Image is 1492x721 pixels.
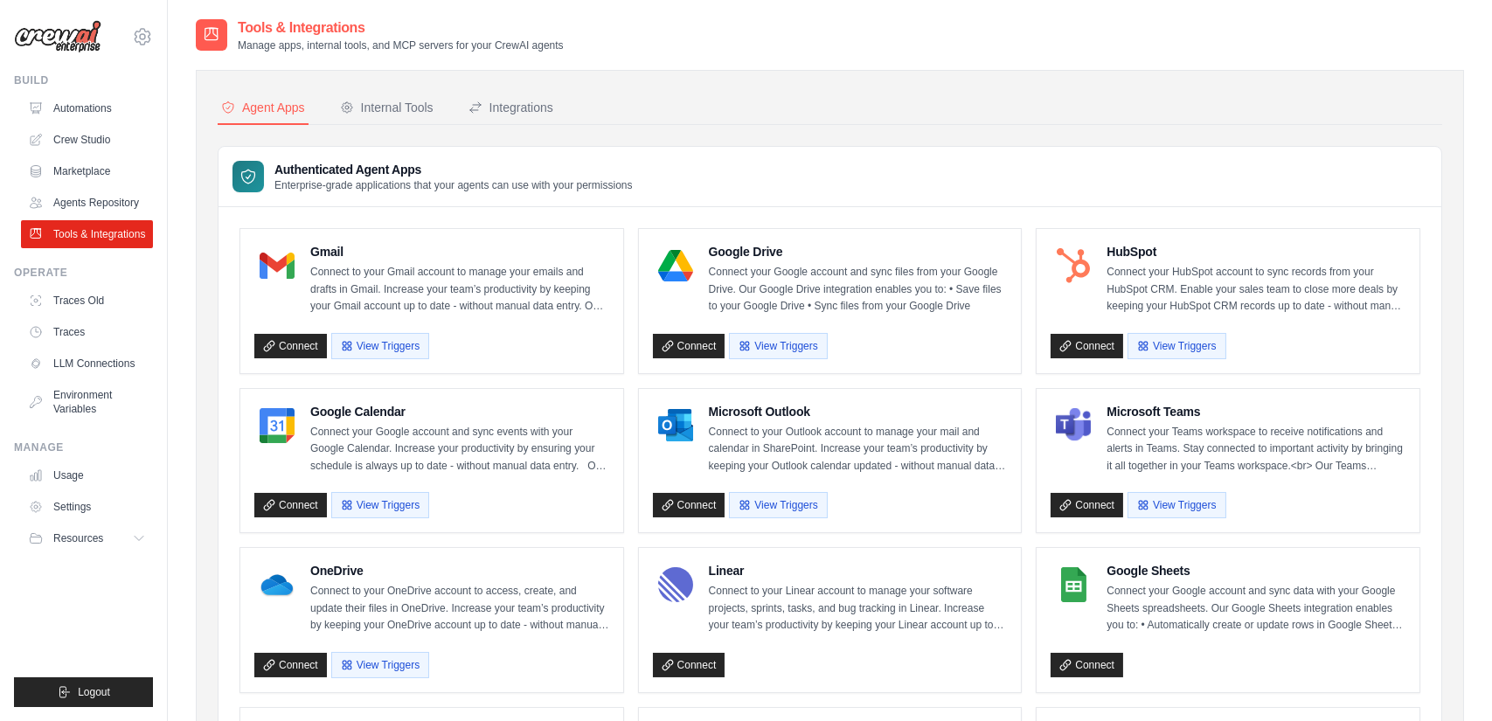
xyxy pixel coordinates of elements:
a: Environment Variables [21,381,153,423]
img: Google Sheets Logo [1056,567,1091,602]
button: Agent Apps [218,92,309,125]
p: Connect to your OneDrive account to access, create, and update their files in OneDrive. Increase ... [310,583,609,634]
img: HubSpot Logo [1056,248,1091,283]
h4: Microsoft Outlook [709,403,1008,420]
p: Enterprise-grade applications that your agents can use with your permissions [274,178,633,192]
p: Manage apps, internal tools, and MCP servers for your CrewAI agents [238,38,564,52]
button: View Triggers [331,492,429,518]
a: Marketplace [21,157,153,185]
a: Automations [21,94,153,122]
a: Tools & Integrations [21,220,153,248]
p: Connect to your Gmail account to manage your emails and drafts in Gmail. Increase your team’s pro... [310,264,609,315]
p: Connect your Teams workspace to receive notifications and alerts in Teams. Stay connected to impo... [1107,424,1405,475]
div: Internal Tools [340,99,434,116]
a: LLM Connections [21,350,153,378]
h4: Linear [709,562,1008,579]
h4: Microsoft Teams [1107,403,1405,420]
a: Crew Studio [21,126,153,154]
a: Usage [21,461,153,489]
a: Connect [1051,653,1123,677]
img: OneDrive Logo [260,567,295,602]
p: Connect your Google account and sync data with your Google Sheets spreadsheets. Our Google Sheets... [1107,583,1405,634]
div: Build [14,73,153,87]
button: Resources [21,524,153,552]
button: View Triggers [331,333,429,359]
p: Connect your Google account and sync events with your Google Calendar. Increase your productivity... [310,424,609,475]
a: Settings [21,493,153,521]
button: View Triggers [331,652,429,678]
img: Gmail Logo [260,248,295,283]
p: Connect your Google account and sync files from your Google Drive. Our Google Drive integration e... [709,264,1008,315]
div: Integrations [468,99,553,116]
button: View Triggers [1128,333,1225,359]
div: Agent Apps [221,99,305,116]
p: Connect to your Outlook account to manage your mail and calendar in SharePoint. Increase your tea... [709,424,1008,475]
button: Internal Tools [337,92,437,125]
a: Traces [21,318,153,346]
h3: Authenticated Agent Apps [274,161,633,178]
a: Connect [254,334,327,358]
button: View Triggers [729,492,827,518]
a: Connect [254,653,327,677]
h4: Gmail [310,243,609,260]
h4: Google Sheets [1107,562,1405,579]
a: Connect [254,493,327,517]
button: View Triggers [1128,492,1225,518]
button: Logout [14,677,153,707]
h2: Tools & Integrations [238,17,564,38]
a: Agents Repository [21,189,153,217]
h4: HubSpot [1107,243,1405,260]
a: Connect [653,493,725,517]
div: Manage [14,440,153,454]
span: Resources [53,531,103,545]
h4: Google Calendar [310,403,609,420]
h4: OneDrive [310,562,609,579]
h4: Google Drive [709,243,1008,260]
img: Google Drive Logo [658,248,693,283]
img: Microsoft Outlook Logo [658,408,693,443]
img: Google Calendar Logo [260,408,295,443]
button: View Triggers [729,333,827,359]
a: Connect [1051,493,1123,517]
div: Operate [14,266,153,280]
a: Connect [653,334,725,358]
img: Logo [14,20,101,53]
a: Connect [1051,334,1123,358]
img: Linear Logo [658,567,693,602]
a: Traces Old [21,287,153,315]
a: Connect [653,653,725,677]
button: Integrations [465,92,557,125]
span: Logout [78,685,110,699]
img: Microsoft Teams Logo [1056,408,1091,443]
p: Connect to your Linear account to manage your software projects, sprints, tasks, and bug tracking... [709,583,1008,634]
p: Connect your HubSpot account to sync records from your HubSpot CRM. Enable your sales team to clo... [1107,264,1405,315]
